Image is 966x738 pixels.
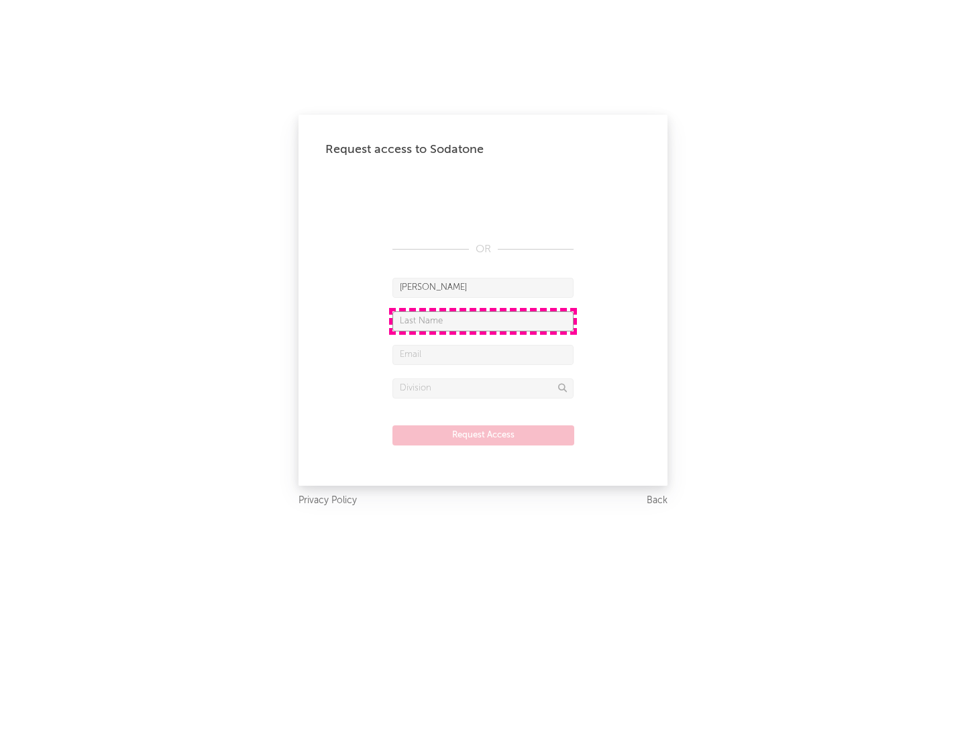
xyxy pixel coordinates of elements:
input: Last Name [392,311,574,331]
input: Email [392,345,574,365]
div: Request access to Sodatone [325,142,641,158]
input: First Name [392,278,574,298]
input: Division [392,378,574,399]
a: Back [647,492,667,509]
button: Request Access [392,425,574,445]
div: OR [392,242,574,258]
a: Privacy Policy [299,492,357,509]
